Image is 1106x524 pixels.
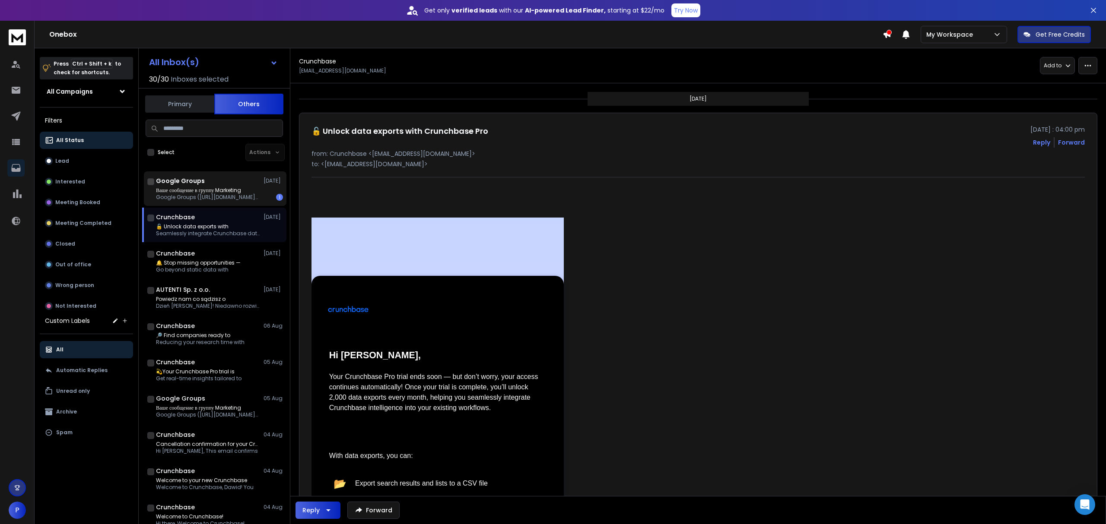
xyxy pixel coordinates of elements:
[525,6,606,15] strong: AI-powered Lead Finder,
[156,404,260,411] p: Ваше сообщение в группу Marketing
[451,6,497,15] strong: verified leads
[1044,62,1062,69] p: Add to
[156,213,195,221] h1: Crunchbase
[149,74,169,85] span: 30 / 30
[40,215,133,232] button: Meeting Completed
[40,277,133,294] button: Wrong person
[926,30,976,39] p: My Workspace
[1058,138,1085,147] div: Forward
[71,59,113,69] span: Ctrl + Shift + k
[674,6,698,15] p: Try Now
[156,513,245,520] p: Welcome to Crunchbase!
[156,322,195,330] h1: Crunchbase
[1074,494,1095,515] div: Open Intercom Messenger
[156,358,195,366] h1: Crunchbase
[56,388,90,395] p: Unread only
[264,214,283,221] p: [DATE]
[156,375,242,382] p: Get real-time insights tailored to
[264,395,283,402] p: 05 Aug
[156,285,210,294] h1: AUTENTI Sp. z o.o.
[156,259,241,266] p: 🔔 Stop missing opportunities —
[156,339,245,346] p: Reducing your research time with
[299,67,386,74] p: [EMAIL_ADDRESS][DOMAIN_NAME]
[424,6,664,15] p: Get only with our starting at $22/mo
[40,297,133,315] button: Not Interested
[171,74,229,85] h3: Inboxes selected
[55,158,69,164] p: Lead
[264,322,283,329] p: 06 Aug
[156,411,260,418] p: Google Groups ([URL][DOMAIN_NAME][DOMAIN_NAME]) Запись, которую вы
[296,502,340,519] button: Reply
[40,235,133,253] button: Closed
[264,250,283,257] p: [DATE]
[47,87,93,96] h1: All Campaigns
[158,149,175,156] label: Select
[156,249,195,258] h1: Crunchbase
[1033,138,1050,147] button: Reply
[40,362,133,379] button: Automatic Replies
[156,467,195,475] h1: Crunchbase
[56,137,84,144] p: All Status
[40,256,133,273] button: Out of office
[45,316,90,325] h3: Custom Labels
[156,223,260,230] p: 🔓 Unlock data exports with
[1036,30,1085,39] p: Get Free Credits
[156,230,260,237] p: Seamlessly integrate Crunchbase data —
[156,394,205,403] h1: Google Groups
[156,296,260,303] p: Powiedz nam co sądzisz o
[55,303,96,309] p: Not Interested
[329,496,351,519] td: 📇
[311,125,488,137] h1: 🔓 Unlock data exports with Crunchbase Pro
[329,472,351,496] td: 📂
[40,341,133,358] button: All
[55,282,94,289] p: Wrong person
[690,95,707,102] p: [DATE]
[56,346,64,353] p: All
[40,424,133,441] button: Spam
[49,29,883,40] h1: Onebox
[1030,125,1085,134] p: [DATE] : 04:00 pm
[149,58,199,66] h1: All Inbox(s)
[40,173,133,190] button: Interested
[55,220,111,227] p: Meeting Completed
[142,54,285,71] button: All Inbox(s)
[156,441,260,448] p: Cancellation confirmation for your Crunchbase
[264,286,283,293] p: [DATE]
[9,29,26,45] img: logo
[329,451,547,461] p: With data exports, you can:
[671,3,700,17] button: Try Now
[264,431,283,438] p: 04 Aug
[156,368,242,375] p: 💫Your Crunchbase Pro trial is
[156,266,241,273] p: Go beyond static data with
[351,496,547,519] td: Export contact details, notes, and tags
[156,303,260,309] p: Dzień [PERSON_NAME]! Niedawno rozwiązaliśmy
[145,95,214,114] button: Primary
[1017,26,1091,43] button: Get Free Credits
[156,177,205,185] h1: Google Groups
[302,506,320,515] div: Reply
[276,194,283,201] div: 1
[156,332,245,339] p: 🔎 Find companies ready to
[264,504,283,511] p: 04 Aug
[55,261,91,268] p: Out of office
[56,408,77,415] p: Archive
[156,187,260,194] p: Ваше сообщение в группу Marketing
[40,152,133,170] button: Lead
[9,502,26,519] button: P
[347,502,400,519] button: Forward
[40,403,133,420] button: Archive
[351,472,547,496] td: Export search results and lists to a CSV file
[40,194,133,211] button: Meeting Booked
[156,477,254,484] p: Welcome to your new Crunchbase
[264,467,283,474] p: 04 Aug
[329,350,547,413] p: Your Crunchbase Pro trial ends soon — but don’t worry, your access continues automatically! Once ...
[156,430,195,439] h1: Crunchbase
[40,83,133,100] button: All Campaigns
[55,199,100,206] p: Meeting Booked
[156,448,260,455] p: Hi [PERSON_NAME], This email confirms
[311,160,1085,168] p: to: <[EMAIL_ADDRESS][DOMAIN_NAME]>
[156,484,254,491] p: Welcome to Crunchbase, Dawid! You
